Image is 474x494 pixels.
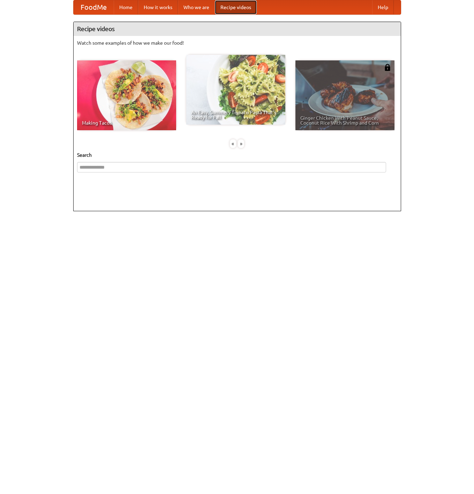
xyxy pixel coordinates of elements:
a: Who we are [178,0,215,14]
img: 483408.png [384,64,391,71]
span: Making Tacos [82,120,171,125]
a: Making Tacos [77,60,176,130]
a: How it works [138,0,178,14]
div: » [238,139,244,148]
span: An Easy, Summery Tomato Pasta That's Ready for Fall [191,110,280,120]
p: Watch some examples of how we make our food! [77,39,397,46]
a: Home [114,0,138,14]
a: An Easy, Summery Tomato Pasta That's Ready for Fall [186,55,285,125]
a: Recipe videos [215,0,257,14]
div: « [230,139,236,148]
h4: Recipe videos [74,22,401,36]
h5: Search [77,152,397,158]
a: Help [372,0,394,14]
a: FoodMe [74,0,114,14]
